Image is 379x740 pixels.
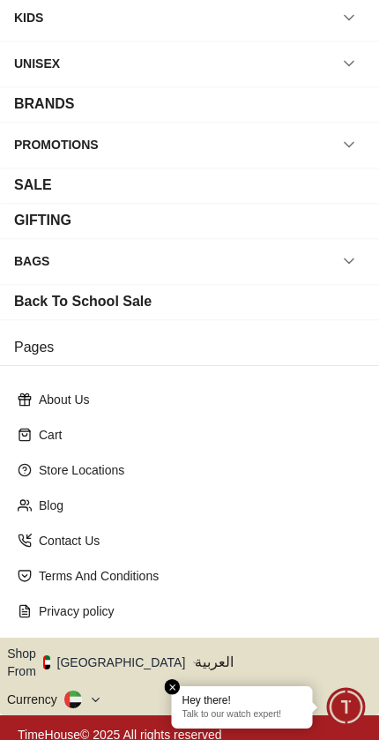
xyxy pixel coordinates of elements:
div: GIFTING [14,210,71,231]
div: Currency [7,691,64,708]
div: BRANDS [14,93,74,115]
p: Blog [39,497,354,514]
img: United Arab Emirates [43,655,50,669]
div: BAGS [14,245,49,277]
p: Contact Us [39,532,354,549]
div: Hey there! [182,693,302,707]
div: UNISEX [14,48,60,79]
div: KIDS [14,2,43,34]
div: PROMOTIONS [14,129,99,161]
p: Cart [39,426,354,444]
button: Shop From[GEOGRAPHIC_DATA] [7,645,198,680]
p: Terms And Conditions [39,567,354,585]
div: SALE [14,175,52,196]
div: Back To School Sale [14,291,152,312]
p: Talk to our watch expert! [182,709,302,721]
p: Privacy policy [39,602,354,620]
p: Store Locations [39,461,354,479]
span: العربية [195,652,372,673]
button: العربية [195,645,372,680]
em: Close tooltip [165,679,181,695]
p: About Us [39,391,354,408]
div: Chat Widget [327,688,366,727]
